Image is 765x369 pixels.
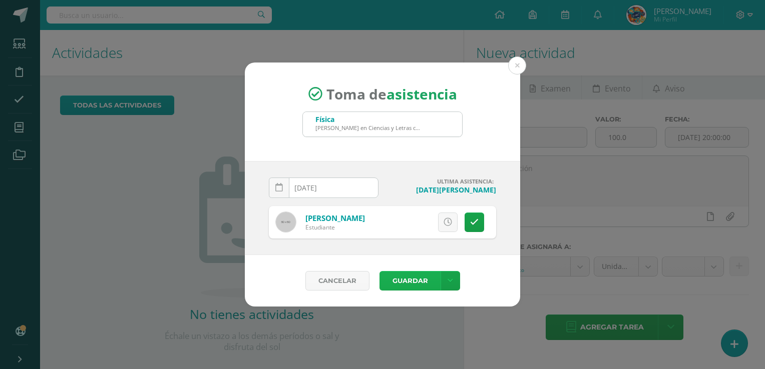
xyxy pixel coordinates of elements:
button: Guardar [379,271,441,290]
div: Física [315,114,421,124]
h4: ULTIMA ASISTENCIA: [387,177,496,185]
a: Cancelar [305,271,369,290]
span: Toma de [326,84,457,103]
div: Estudiante [305,223,365,231]
h4: [DATE][PERSON_NAME] [387,185,496,194]
img: 60x60 [276,212,296,232]
button: Close (Esc) [508,56,526,74]
a: [PERSON_NAME] [305,213,365,223]
input: Fecha de Inasistencia [269,178,378,197]
input: Busca un grado o sección aquí... [303,112,462,136]
div: [PERSON_NAME] en Ciencias y Letras con Orientacion en Diseno Grafico 'A' [315,124,421,131]
strong: asistencia [387,84,457,103]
